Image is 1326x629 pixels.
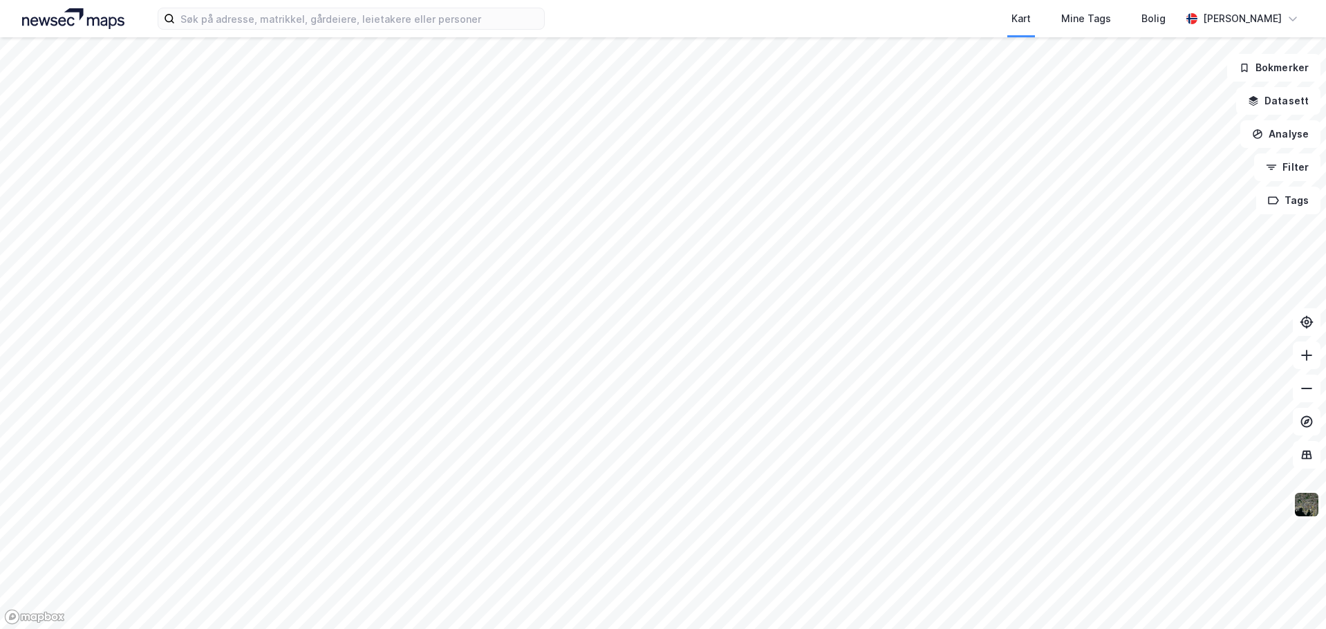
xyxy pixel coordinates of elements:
div: Mine Tags [1061,10,1111,27]
img: 9k= [1294,491,1320,518]
iframe: Chat Widget [1257,563,1326,629]
div: [PERSON_NAME] [1203,10,1282,27]
button: Bokmerker [1227,54,1320,82]
button: Datasett [1236,87,1320,115]
input: Søk på adresse, matrikkel, gårdeiere, leietakere eller personer [175,8,544,29]
button: Tags [1256,187,1320,214]
div: Kart [1011,10,1031,27]
img: logo.a4113a55bc3d86da70a041830d287a7e.svg [22,8,124,29]
button: Analyse [1240,120,1320,148]
button: Filter [1254,153,1320,181]
a: Mapbox homepage [4,609,65,625]
div: Bolig [1141,10,1166,27]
